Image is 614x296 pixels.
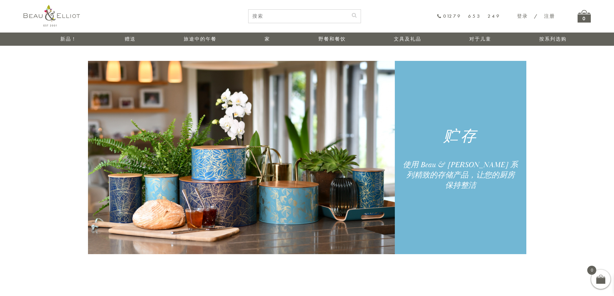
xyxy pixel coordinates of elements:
[184,36,217,42] a: 旅途中的午餐
[403,160,518,190] font: 使用 Beau & [PERSON_NAME] 系列精致的存储产品，让您的厨房保持整洁
[88,61,395,254] img: 博和艾略特植物设计师厨房容器
[394,36,421,42] a: 文具及礼品
[469,36,491,42] a: 对于儿童
[582,15,586,22] font: 0
[437,14,501,19] a: 01279 653 249
[517,13,555,19] a: 登录 / 注册
[443,13,501,19] font: 01279 653 249
[249,10,348,23] input: 搜索
[60,36,77,42] a: 新品！
[265,36,270,42] a: 家
[318,36,346,42] a: 野餐和餐饮
[24,5,80,26] img: 标识
[443,127,478,147] font: 贮存
[539,36,567,42] a: 按系列选购
[591,267,593,273] font: 0
[125,36,136,42] a: 赠送
[578,10,591,23] a: 0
